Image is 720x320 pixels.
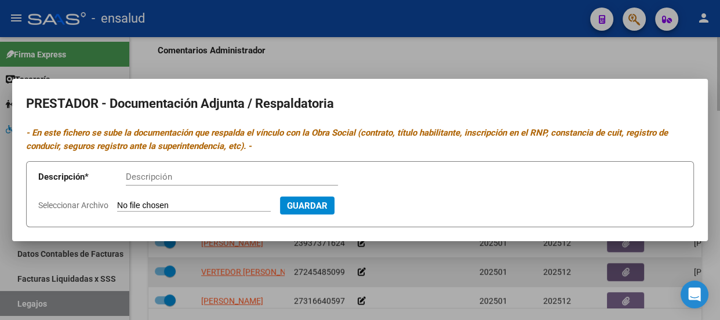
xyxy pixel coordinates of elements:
[26,128,668,151] i: - En este fichero se sube la documentación que respalda el vínculo con la Obra Social (contrato, ...
[280,197,334,214] button: Guardar
[38,201,108,210] span: Seleccionar Archivo
[26,93,694,115] h2: PRESTADOR - Documentación Adjunta / Respaldatoria
[681,281,708,308] div: Open Intercom Messenger
[287,201,328,211] span: Guardar
[38,170,126,184] p: Descripción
